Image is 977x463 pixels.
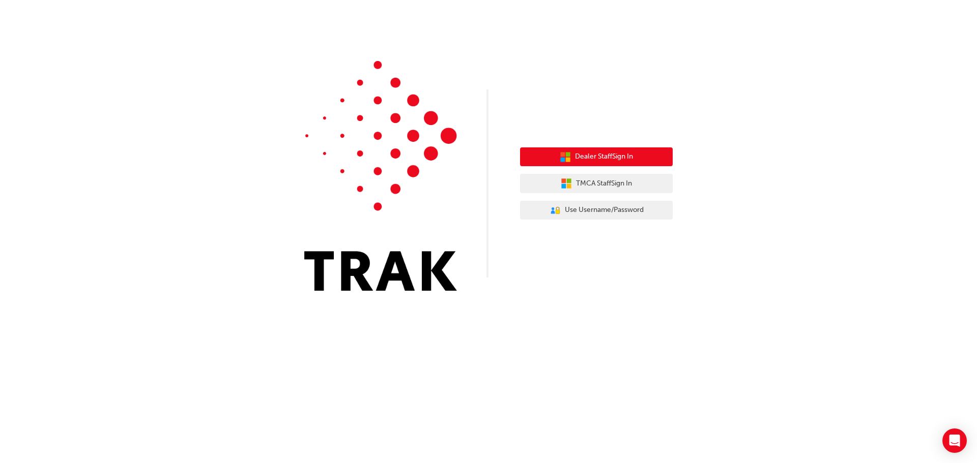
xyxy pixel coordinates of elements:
[576,178,632,190] span: TMCA Staff Sign In
[575,151,633,163] span: Dealer Staff Sign In
[520,147,673,167] button: Dealer StaffSign In
[520,174,673,193] button: TMCA StaffSign In
[942,428,967,453] div: Open Intercom Messenger
[565,204,644,216] span: Use Username/Password
[520,201,673,220] button: Use Username/Password
[304,61,457,291] img: Trak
